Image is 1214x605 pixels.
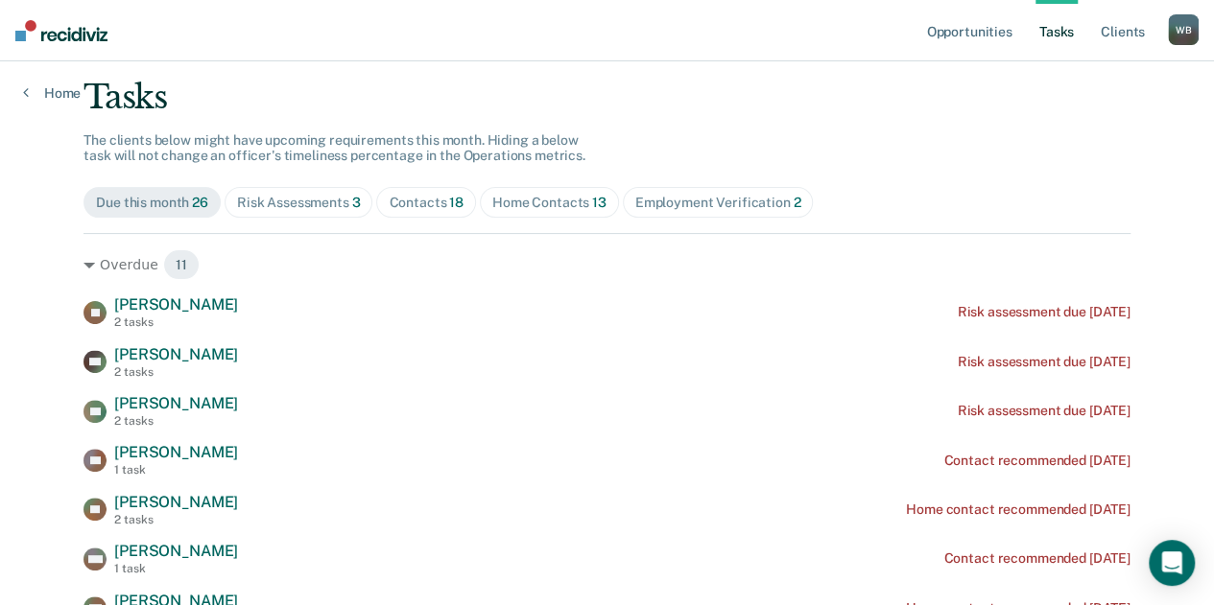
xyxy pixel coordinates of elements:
[635,195,801,211] div: Employment Verification
[114,394,238,412] span: [PERSON_NAME]
[449,195,464,210] span: 18
[957,304,1130,320] div: Risk assessment due [DATE]
[114,295,238,314] span: [PERSON_NAME]
[114,542,238,560] span: [PERSON_NAME]
[793,195,800,210] span: 2
[492,195,607,211] div: Home Contacts
[114,443,238,461] span: [PERSON_NAME]
[1168,14,1199,45] div: W B
[83,249,1131,280] div: Overdue 11
[114,513,238,526] div: 2 tasks
[15,20,107,41] img: Recidiviz
[592,195,607,210] span: 13
[114,493,238,511] span: [PERSON_NAME]
[1149,540,1195,586] div: Open Intercom Messenger
[163,249,200,280] span: 11
[114,463,238,477] div: 1 task
[114,562,238,575] div: 1 task
[906,501,1131,518] div: Home contact recommended [DATE]
[1168,14,1199,45] button: WB
[114,414,238,428] div: 2 tasks
[114,315,238,329] div: 2 tasks
[352,195,361,210] span: 3
[96,195,208,211] div: Due this month
[23,84,81,102] a: Home
[192,195,208,210] span: 26
[389,195,464,211] div: Contacts
[943,453,1130,469] div: Contact recommended [DATE]
[114,345,238,363] span: [PERSON_NAME]
[83,78,1131,117] div: Tasks
[237,195,361,211] div: Risk Assessments
[943,550,1130,567] div: Contact recommended [DATE]
[83,132,585,164] span: The clients below might have upcoming requirements this month. Hiding a below task will not chang...
[114,365,238,379] div: 2 tasks
[957,403,1130,419] div: Risk assessment due [DATE]
[957,354,1130,370] div: Risk assessment due [DATE]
